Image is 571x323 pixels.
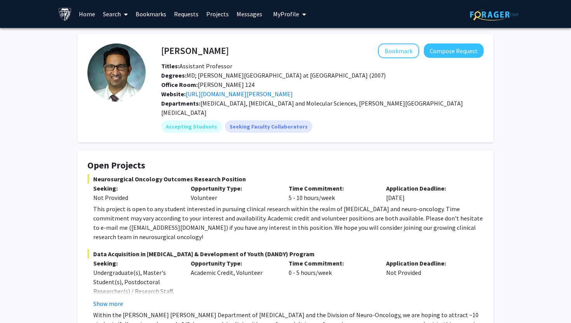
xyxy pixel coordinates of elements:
[386,184,472,193] p: Application Deadline:
[424,43,484,58] button: Compose Request to Raj Mukherjee
[225,120,312,133] mat-chip: Seeking Faculty Collaborators
[161,62,232,70] span: Assistant Professor
[161,71,186,79] b: Degrees:
[161,71,386,79] span: MD; [PERSON_NAME][GEOGRAPHIC_DATA] at [GEOGRAPHIC_DATA] (2007)
[289,184,374,193] p: Time Commitment:
[289,259,374,268] p: Time Commitment:
[191,259,277,268] p: Opportunity Type:
[75,0,99,28] a: Home
[161,120,222,133] mat-chip: Accepting Students
[93,259,179,268] p: Seeking:
[93,184,179,193] p: Seeking:
[161,43,229,58] h4: [PERSON_NAME]
[283,184,380,202] div: 5 - 10 hours/week
[161,81,254,89] span: [PERSON_NAME] 124
[93,268,179,314] div: Undergraduate(s), Master's Student(s), Postdoctoral Researcher(s) / Research Staff, Medical Resid...
[87,174,484,184] span: Neurosurgical Oncology Outcomes Research Position
[87,160,484,171] h4: Open Projects
[185,259,282,308] div: Academic Credit, Volunteer
[470,9,519,21] img: ForagerOne Logo
[93,299,123,308] button: Show more
[161,62,179,70] b: Titles:
[161,90,186,98] b: Website:
[87,249,484,259] span: Data Acquisition in [MEDICAL_DATA] & Development of Youth (DANDY) Program
[380,184,478,202] div: [DATE]
[202,0,233,28] a: Projects
[185,184,282,202] div: Volunteer
[186,90,293,98] a: Opens in a new tab
[58,7,72,21] img: Johns Hopkins University Logo
[233,0,266,28] a: Messages
[191,184,277,193] p: Opportunity Type:
[378,43,419,58] button: Add Raj Mukherjee to Bookmarks
[93,193,179,202] div: Not Provided
[161,81,198,89] b: Office Room:
[273,10,299,18] span: My Profile
[283,259,380,308] div: 0 - 5 hours/week
[161,99,200,107] b: Departments:
[161,99,463,116] span: [MEDICAL_DATA], [MEDICAL_DATA] and Molecular Sciences, [PERSON_NAME][GEOGRAPHIC_DATA][MEDICAL_DATA]
[170,0,202,28] a: Requests
[132,0,170,28] a: Bookmarks
[93,204,484,241] div: This project is open to any student interested in pursuing clinical research within the realm of ...
[87,43,146,102] img: Profile Picture
[386,259,472,268] p: Application Deadline:
[99,0,132,28] a: Search
[380,259,478,308] div: Not Provided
